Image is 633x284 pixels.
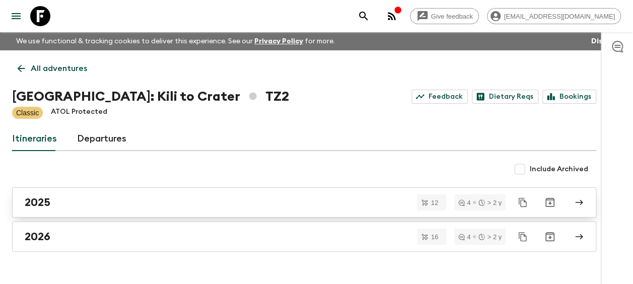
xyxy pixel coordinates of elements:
[12,187,596,218] a: 2025
[530,164,588,174] span: Include Archived
[514,228,532,246] button: Duplicate
[514,193,532,211] button: Duplicate
[487,8,621,24] div: [EMAIL_ADDRESS][DOMAIN_NAME]
[354,6,374,26] button: search adventures
[12,87,289,107] h1: [GEOGRAPHIC_DATA]: Kili to Crater TZ2
[426,13,478,20] span: Give feedback
[458,199,470,206] div: 4
[540,192,560,212] button: Archive
[12,58,93,79] a: All adventures
[12,222,596,252] a: 2026
[12,127,57,151] a: Itineraries
[499,13,620,20] span: [EMAIL_ADDRESS][DOMAIN_NAME]
[589,34,621,48] button: Dismiss
[77,127,126,151] a: Departures
[472,90,538,104] a: Dietary Reqs
[16,108,39,118] p: Classic
[425,199,444,206] span: 12
[542,90,596,104] a: Bookings
[31,62,87,75] p: All adventures
[478,199,502,206] div: > 2 y
[6,6,26,26] button: menu
[254,38,303,45] a: Privacy Policy
[425,234,444,240] span: 16
[12,32,339,50] p: We use functional & tracking cookies to deliver this experience. See our for more.
[25,230,50,243] h2: 2026
[410,8,479,24] a: Give feedback
[458,234,470,240] div: 4
[51,107,107,119] p: ATOL Protected
[540,227,560,247] button: Archive
[411,90,468,104] a: Feedback
[478,234,502,240] div: > 2 y
[25,196,50,209] h2: 2025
